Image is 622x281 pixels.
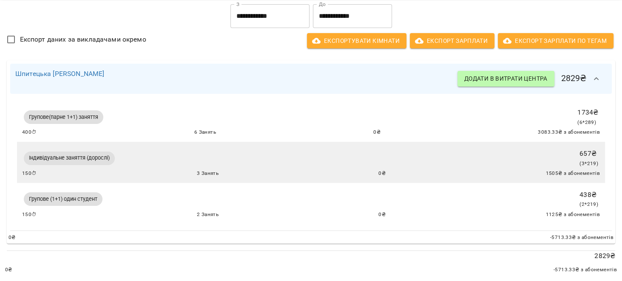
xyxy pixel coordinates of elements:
button: Додати в витрати центра [457,71,554,86]
button: Експорт Зарплати [410,33,494,48]
span: 400 ⏱ [22,128,37,137]
span: ( 3 * 219 ) [579,160,598,166]
p: 1734 ₴ [577,107,598,118]
span: 0 ₴ [9,233,16,242]
span: 0 ₴ [378,211,386,219]
span: 150 ⏱ [22,211,37,219]
a: Шпитецька [PERSON_NAME] [15,70,104,78]
span: 3 Занять [197,169,219,178]
span: 1505 ₴ з абонементів [545,169,600,178]
span: -5713.33 ₴ з абонементів [550,233,613,242]
p: 2829 ₴ [7,251,615,261]
button: Експортувати кімнати [307,33,406,48]
button: Експорт Зарплати по тегам [498,33,613,48]
span: 3083.33 ₴ з абонементів [538,128,600,137]
span: 150 ⏱ [22,169,37,178]
span: 2 Занять [197,211,219,219]
span: Експорт даних за викладачами окремо [20,34,146,45]
span: Групове(парне 1+1) заняття [24,113,103,121]
span: ( 6 * 289 ) [577,119,596,125]
p: 657 ₴ [579,149,598,159]
span: 0 ₴ [5,266,12,274]
span: Експорт Зарплати [417,36,488,46]
h6: 2829 ₴ [457,69,607,89]
span: -5713.33 ₴ з абонементів [554,266,617,274]
span: Індивідуальне заняття (дорослі) [24,154,115,162]
span: Експорт Зарплати по тегам [505,36,607,46]
p: 438 ₴ [579,190,598,200]
span: ( 2 * 219 ) [579,201,598,207]
span: Додати в витрати центра [464,73,548,84]
span: 0 ₴ [378,169,386,178]
span: Групове (1+1) один студент [24,195,102,203]
span: 1125 ₴ з абонементів [545,211,600,219]
span: 0 ₴ [373,128,381,137]
span: Експортувати кімнати [314,36,400,46]
span: 6 Занять [194,128,216,137]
